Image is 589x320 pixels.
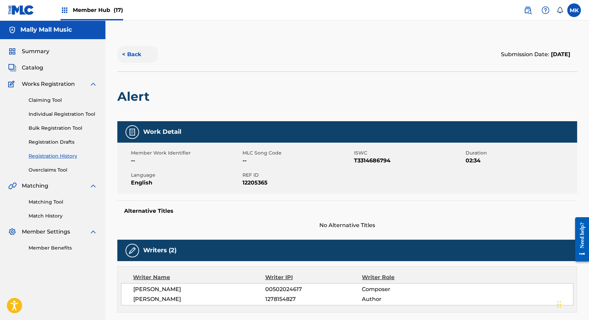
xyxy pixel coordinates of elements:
div: User Menu [567,3,581,17]
h5: Alternative Titles [124,208,570,214]
img: MLC Logo [8,5,34,15]
span: Catalog [22,64,43,72]
span: [PERSON_NAME] [133,295,265,303]
h2: Alert [117,89,153,104]
a: Matching Tool [29,198,97,206]
span: 00502024617 [265,285,362,293]
span: T3314686794 [354,157,464,165]
iframe: Chat Widget [555,287,589,320]
span: Author [362,295,450,303]
img: Works Registration [8,80,17,88]
span: Matching [22,182,48,190]
span: -- [242,157,352,165]
span: Composer [362,285,450,293]
a: Registration Drafts [29,139,97,146]
span: MLC Song Code [242,149,352,157]
img: Work Detail [128,128,136,136]
a: Match History [29,212,97,220]
a: CatalogCatalog [8,64,43,72]
span: -- [131,157,241,165]
div: Notifications [556,7,563,14]
a: Bulk Registration Tool [29,125,97,132]
a: Overclaims Tool [29,166,97,174]
span: Duration [466,149,575,157]
span: ISWC [354,149,464,157]
a: SummarySummary [8,47,49,55]
iframe: Resource Center [570,212,589,267]
div: Writer Name [133,273,265,282]
img: Writers [128,246,136,255]
img: Catalog [8,64,16,72]
span: REF ID [242,172,352,179]
div: Writer IPI [265,273,362,282]
button: < Back [117,46,158,63]
span: Language [131,172,241,179]
a: Registration History [29,153,97,160]
h5: Work Detail [143,128,181,136]
img: expand [89,228,97,236]
img: Accounts [8,26,16,34]
img: Matching [8,182,17,190]
div: Submission Date: [501,50,570,59]
img: expand [89,80,97,88]
div: Writer Role [362,273,450,282]
span: Works Registration [22,80,75,88]
span: Member Hub [73,6,123,14]
a: Member Benefits [29,244,97,252]
div: Drag [557,294,561,315]
span: [PERSON_NAME] [133,285,265,293]
img: Top Rightsholders [61,6,69,14]
span: 12205365 [242,179,352,187]
a: Public Search [521,3,535,17]
span: Summary [22,47,49,55]
h5: Mally Mall Music [20,26,72,34]
img: Member Settings [8,228,16,236]
span: Member Settings [22,228,70,236]
span: No Alternative Titles [117,221,577,229]
img: Summary [8,47,16,55]
span: [DATE] [549,51,570,58]
span: English [131,179,241,187]
h5: Writers (2) [143,246,176,254]
img: expand [89,182,97,190]
a: Individual Registration Tool [29,111,97,118]
img: help [541,6,550,14]
span: 1278154827 [265,295,362,303]
span: 02:34 [466,157,575,165]
img: search [524,6,532,14]
a: Claiming Tool [29,97,97,104]
span: Member Work Identifier [131,149,241,157]
span: (17) [114,7,123,13]
div: Help [539,3,552,17]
